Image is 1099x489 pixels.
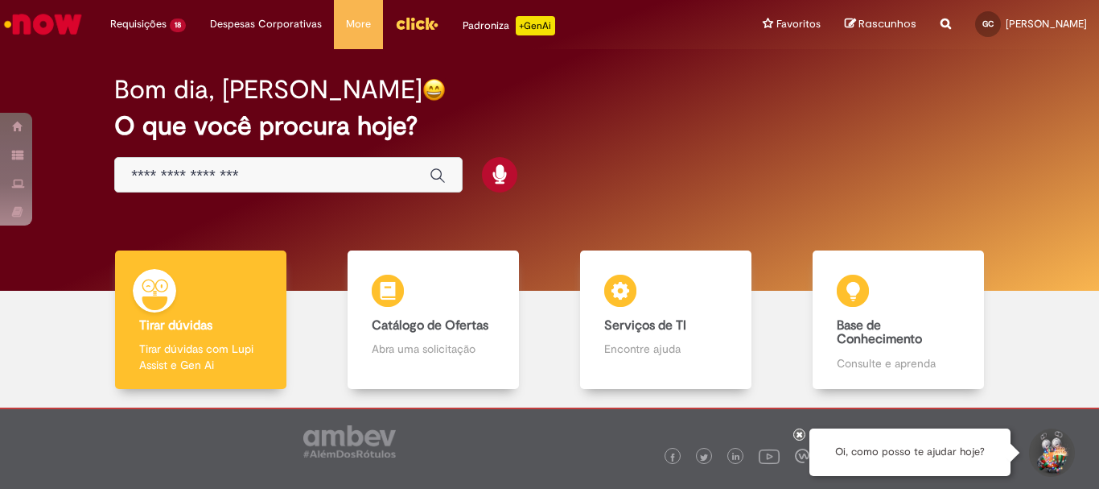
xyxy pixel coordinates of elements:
p: +GenAi [516,16,555,35]
span: Despesas Corporativas [210,16,322,32]
img: logo_footer_linkedin.png [732,453,740,462]
b: Tirar dúvidas [139,317,212,334]
b: Catálogo de Ofertas [372,317,488,334]
img: click_logo_yellow_360x200.png [395,11,438,35]
b: Serviços de TI [604,317,686,334]
a: Rascunhos [845,17,916,32]
span: More [346,16,371,32]
img: ServiceNow [2,8,84,40]
p: Abra uma solicitação [372,341,494,357]
a: Serviços de TI Encontre ajuda [549,251,782,390]
a: Catálogo de Ofertas Abra uma solicitação [317,251,549,390]
span: Favoritos [776,16,821,32]
a: Base de Conhecimento Consulte e aprenda [782,251,1015,390]
img: logo_footer_workplace.png [795,449,809,463]
p: Tirar dúvidas com Lupi Assist e Gen Ai [139,341,261,373]
span: 18 [170,19,186,32]
p: Consulte e aprenda [837,355,959,371]
p: Encontre ajuda [604,341,726,357]
span: Requisições [110,16,167,32]
button: Iniciar Conversa de Suporte [1027,429,1075,477]
span: Rascunhos [858,16,916,31]
img: happy-face.png [422,78,446,102]
h2: Bom dia, [PERSON_NAME] [114,76,422,104]
span: GC [982,19,994,29]
span: [PERSON_NAME] [1006,17,1087,31]
img: logo_footer_facebook.png [669,454,677,462]
img: logo_footer_youtube.png [759,445,780,466]
b: Base de Conhecimento [837,317,922,348]
h2: O que você procura hoje? [114,112,985,140]
div: Oi, como posso te ajudar hoje? [809,429,1011,476]
img: logo_footer_ambev_rotulo_gray.png [303,425,396,458]
img: logo_footer_twitter.png [700,454,708,462]
div: Padroniza [463,16,555,35]
a: Tirar dúvidas Tirar dúvidas com Lupi Assist e Gen Ai [84,251,317,390]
